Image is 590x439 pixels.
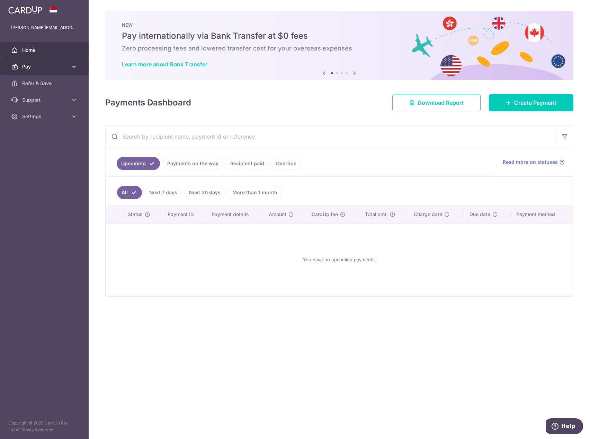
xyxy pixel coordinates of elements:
th: Payment ID [162,205,206,223]
span: Total amt. [365,211,388,218]
span: Support [22,96,68,103]
a: Upcoming [117,157,160,170]
iframe: Opens a widget where you can find more information [546,418,583,436]
p: [PERSON_NAME][EMAIL_ADDRESS][DOMAIN_NAME] [11,24,78,31]
a: Create Payment [489,94,573,111]
a: All [117,186,142,199]
span: Pay [22,63,68,70]
a: Read more on statuses [503,159,565,166]
a: More than 1 month [228,186,282,199]
h4: Payments Dashboard [105,96,191,109]
a: Next 30 days [185,186,225,199]
span: Settings [22,113,68,120]
img: CardUp [8,6,42,14]
span: Download Report [418,99,464,107]
a: Next 7 days [145,186,182,199]
th: Payment details [206,205,263,223]
p: NEW [122,22,557,28]
span: Create Payment [514,99,556,107]
span: Help [16,5,30,11]
span: Read more on statuses [503,159,558,166]
span: Charge date [414,211,442,218]
h6: Zero processing fees and lowered transfer cost for your overseas expenses [122,44,557,53]
input: Search by recipient name, payment id or reference [106,125,556,148]
span: Refer & Save [22,80,68,87]
a: Overdue [271,157,301,170]
a: Payments on the way [163,157,223,170]
span: CardUp fee [312,211,338,218]
span: Status [128,211,143,218]
h5: Pay internationally via Bank Transfer at $0 fees [122,30,557,41]
div: You have no upcoming payments. [114,229,564,290]
span: Amount [269,211,286,218]
a: Recipient paid [226,157,269,170]
th: Payment method [511,205,573,223]
span: Due date [470,211,490,218]
span: Home [22,47,68,54]
a: Download Report [392,94,481,111]
img: Bank transfer banner [105,11,573,80]
a: Learn more about Bank Transfer [122,61,207,68]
